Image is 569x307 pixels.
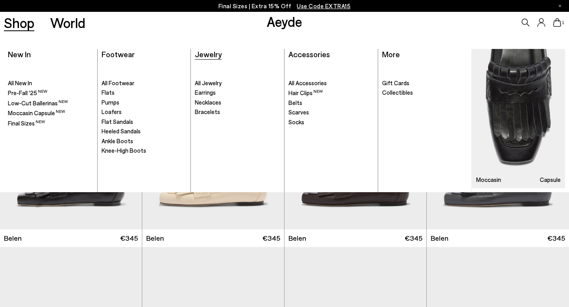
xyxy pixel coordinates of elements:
[382,79,409,86] span: Gift Cards
[8,99,68,107] span: Low-Cut Ballerinas
[382,89,468,97] a: Collectibles
[297,2,350,9] span: Navigate to /collections/ss25-final-sizes
[561,21,565,25] span: 1
[382,89,413,96] span: Collectibles
[102,79,134,86] span: All Footwear
[8,99,93,107] a: Low-Cut Ballerinas
[219,1,351,11] p: Final Sizes | Extra 15% Off
[146,233,164,243] span: Belen
[102,127,141,135] span: Heeled Sandals
[8,109,65,116] span: Moccasin Capsule
[553,18,561,27] a: 1
[102,89,187,97] a: Flats
[102,49,135,59] a: Footwear
[288,109,374,116] a: Scarves
[195,99,221,106] span: Necklaces
[8,79,32,86] span: All New In
[195,99,280,107] a: Necklaces
[102,79,187,87] a: All Footwear
[382,79,468,87] a: Gift Cards
[288,99,302,106] span: Belts
[267,13,302,30] a: Aeyde
[102,118,187,126] a: Flat Sandals
[472,49,565,188] img: Mobile_e6eede4d-78b8-4bd1-ae2a-4197e375e133_900x.jpg
[288,118,374,126] a: Socks
[102,89,115,96] span: Flats
[8,119,93,127] a: Final Sizes
[8,79,93,87] a: All New In
[102,147,187,155] a: Knee-High Boots
[4,16,34,30] a: Shop
[288,89,374,97] a: Hair Clips
[284,229,426,247] a: Belen €345
[120,233,138,243] span: €345
[8,89,47,96] span: Pre-Fall '25
[405,233,422,243] span: €345
[288,79,374,87] a: All Accessories
[8,109,93,117] a: Moccasin Capsule
[8,49,31,59] a: New In
[195,49,222,59] a: Jewelry
[431,233,448,243] span: Belen
[142,229,284,247] a: Belen €345
[382,49,400,59] a: More
[4,233,22,243] span: Belen
[472,49,565,188] a: Moccasin Capsule
[195,79,222,86] span: All Jewelry
[195,108,220,115] span: Bracelets
[547,233,565,243] span: €345
[8,120,45,127] span: Final Sizes
[540,177,561,183] h3: Capsule
[288,118,304,125] span: Socks
[288,233,306,243] span: Belen
[262,233,280,243] span: €345
[102,99,119,106] span: Pumps
[288,89,323,96] span: Hair Clips
[195,108,280,116] a: Bracelets
[427,229,569,247] a: Belen €345
[102,118,133,125] span: Flat Sandals
[102,99,187,107] a: Pumps
[288,49,330,59] a: Accessories
[8,89,93,97] a: Pre-Fall '25
[102,108,187,116] a: Loafers
[476,177,501,183] h3: Moccasin
[288,79,327,86] span: All Accessories
[195,89,280,97] a: Earrings
[102,147,146,154] span: Knee-High Boots
[195,79,280,87] a: All Jewelry
[102,127,187,135] a: Heeled Sandals
[195,89,216,96] span: Earrings
[288,109,309,116] span: Scarves
[102,137,133,144] span: Ankle Boots
[50,16,85,30] a: World
[288,99,374,107] a: Belts
[102,108,122,115] span: Loafers
[102,137,187,145] a: Ankle Boots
